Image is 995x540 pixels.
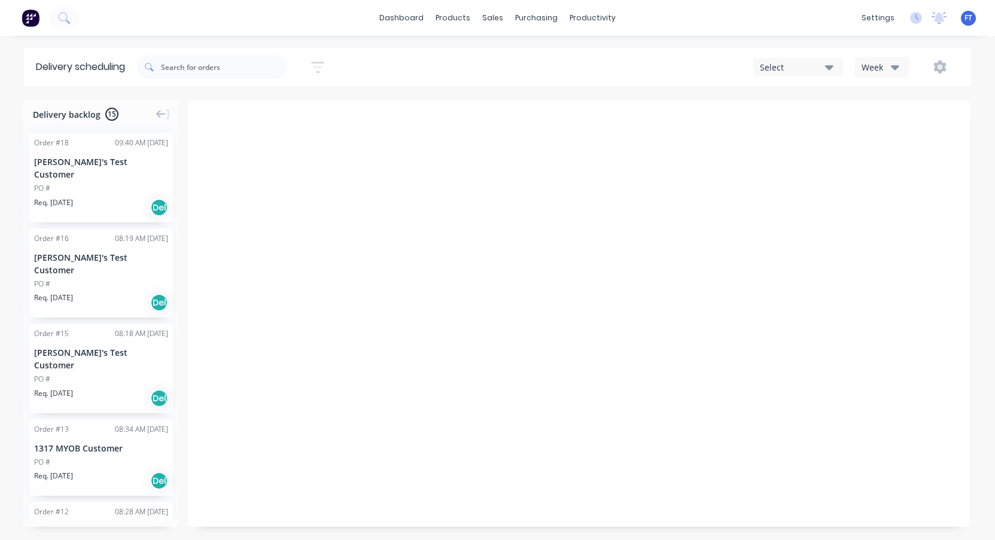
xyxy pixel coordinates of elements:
div: PO # [34,279,50,289]
div: 09:40 AM [DATE] [115,138,168,148]
iframe: Intercom live chat [954,499,983,528]
span: Req. [DATE] [34,388,73,399]
a: dashboard [373,9,430,27]
div: 08:18 AM [DATE] [115,328,168,339]
div: Order # 16 [34,233,69,244]
img: Factory [22,9,39,27]
div: Week [862,61,896,74]
div: PO # [34,457,50,468]
div: 1317 MYOB Customer [34,442,168,454]
div: Order # 12 [34,507,69,517]
div: Delivery scheduling [24,48,137,86]
input: Search for orders [161,55,287,79]
div: purchasing [509,9,564,27]
div: PO # [34,183,50,194]
div: settings [856,9,900,27]
div: [PERSON_NAME]'s Test Customer [34,251,168,276]
div: Del [150,389,168,407]
div: 08:28 AM [DATE] [115,507,168,517]
div: 08:19 AM [DATE] [115,233,168,244]
span: FT [964,13,972,23]
div: products [430,9,476,27]
div: productivity [564,9,622,27]
div: Order # 13 [34,424,69,435]
div: Del [150,472,168,490]
span: Delivery backlog [33,108,101,121]
span: 15 [105,108,118,121]
div: Select [760,61,825,74]
div: sales [476,9,509,27]
div: [PERSON_NAME]'s Test Customer [34,346,168,371]
div: Del [150,294,168,312]
span: Req. [DATE] [34,197,73,208]
button: Week [855,57,909,78]
div: Order # 15 [34,328,69,339]
div: [PERSON_NAME]'s Test Customer [34,155,168,181]
div: 08:34 AM [DATE] [115,424,168,435]
button: Select [753,58,843,76]
div: Del [150,199,168,216]
div: PO # [34,374,50,385]
span: Req. [DATE] [34,292,73,303]
div: Order # 18 [34,138,69,148]
span: Req. [DATE] [34,471,73,481]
